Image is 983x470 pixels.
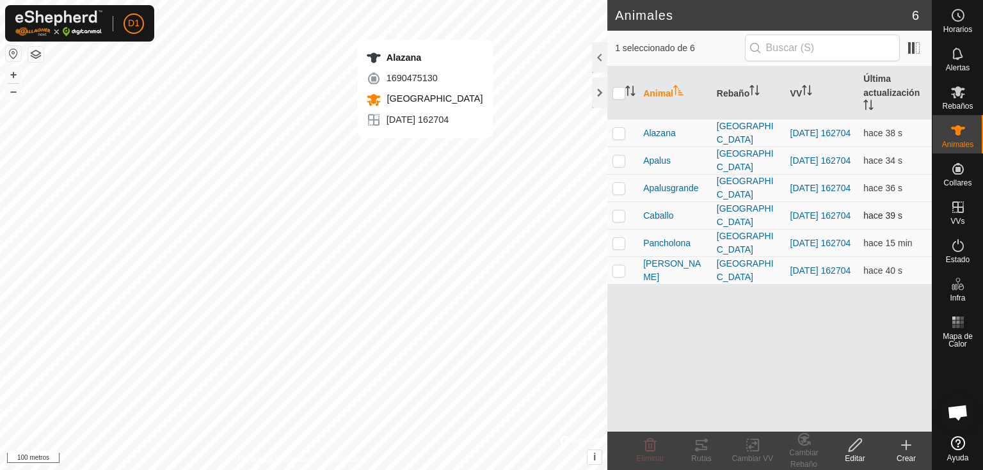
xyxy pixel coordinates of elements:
[947,453,969,462] font: Ayuda
[237,453,311,465] a: Política de Privacidad
[942,102,973,111] font: Rebaños
[128,18,140,28] font: D1
[790,265,851,276] a: [DATE] 162704
[863,102,874,112] p-sorticon: Activar para ordenar
[939,393,977,432] div: Chat abierto
[863,238,912,248] span: 14 de octubre de 2025, 8:34
[790,210,851,221] a: [DATE] 162704
[6,67,21,82] button: +
[615,43,695,53] font: 1 seleccionado de 6
[745,35,900,61] input: Buscar (S)
[802,87,812,97] p-sorticon: Activar para ordenar
[863,183,902,193] font: hace 36 s
[643,155,671,166] font: Apalus
[717,231,774,255] font: [GEOGRAPHIC_DATA]
[717,258,774,282] font: [GEOGRAPHIC_DATA]
[863,155,902,166] span: 14 de octubre de 2025, 8:49
[790,128,851,138] a: [DATE] 162704
[327,455,370,464] font: Contáctenos
[789,448,818,469] font: Cambiar Rebaño
[863,128,902,138] font: hace 38 s
[717,203,774,227] font: [GEOGRAPHIC_DATA]
[643,258,701,282] font: [PERSON_NAME]
[946,255,970,264] font: Estado
[717,148,774,172] font: [GEOGRAPHIC_DATA]
[943,178,971,187] font: Collares
[845,454,865,463] font: Editar
[28,47,44,62] button: Capas del Mapa
[943,332,973,349] font: Mapa de Calor
[387,52,421,63] font: Alazana
[643,88,673,98] font: Animal
[691,454,711,463] font: Rutas
[10,68,17,81] font: +
[950,217,964,226] font: VVs
[643,238,691,248] font: Pancholona
[863,210,902,221] font: hace 39 s
[643,128,676,138] font: Alazana
[790,183,851,193] a: [DATE] 162704
[942,140,973,149] font: Animales
[587,450,602,464] button: i
[15,10,102,36] img: Logotipo de Gallagher
[897,454,916,463] font: Crear
[6,84,21,99] button: –
[237,455,311,464] font: Política de Privacidad
[943,25,972,34] font: Horarios
[749,87,760,97] p-sorticon: Activar para ordenar
[932,431,983,467] a: Ayuda
[643,183,698,193] font: Apalusgrande
[387,93,483,104] font: [GEOGRAPHIC_DATA]
[387,73,438,83] font: 1690475130
[387,115,449,125] font: [DATE] 162704
[643,210,673,221] font: Caballo
[10,84,17,98] font: –
[625,88,635,98] p-sorticon: Activar para ordenar
[863,265,902,276] span: 14 de octubre de 2025, 8:49
[790,88,803,98] font: VV
[717,121,774,145] font: [GEOGRAPHIC_DATA]
[717,176,774,200] font: [GEOGRAPHIC_DATA]
[6,46,21,61] button: Restablecer Mapa
[732,454,774,463] font: Cambiar VV
[946,63,970,72] font: Alertas
[863,155,902,166] font: hace 34 s
[912,8,919,22] font: 6
[863,74,920,98] font: Última actualización
[636,454,664,463] font: Eliminar
[863,128,902,138] span: 14 de octubre de 2025, 8:49
[717,88,749,98] font: Rebaño
[863,238,912,248] font: hace 15 min
[790,155,851,166] a: [DATE] 162704
[615,8,673,22] font: Animales
[863,210,902,221] span: 14 de octubre de 2025, 8:49
[593,451,596,462] font: i
[863,183,902,193] span: 14 de octubre de 2025, 8:49
[950,294,965,302] font: Infra
[673,87,683,97] p-sorticon: Activar para ordenar
[327,453,370,465] a: Contáctenos
[863,265,902,276] font: hace 40 s
[790,238,851,248] a: [DATE] 162704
